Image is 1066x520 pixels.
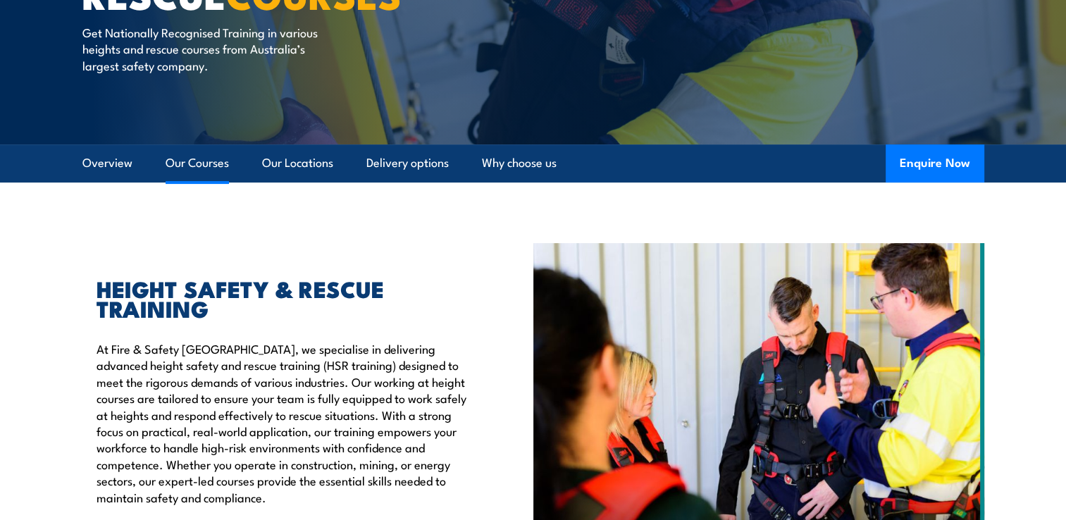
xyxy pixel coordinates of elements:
[97,340,469,505] p: At Fire & Safety [GEOGRAPHIC_DATA], we specialise in delivering advanced height safety and rescue...
[82,144,132,182] a: Overview
[166,144,229,182] a: Our Courses
[262,144,333,182] a: Our Locations
[886,144,984,182] button: Enquire Now
[482,144,557,182] a: Why choose us
[366,144,449,182] a: Delivery options
[82,24,340,73] p: Get Nationally Recognised Training in various heights and rescue courses from Australia’s largest...
[97,278,469,318] h2: HEIGHT SAFETY & RESCUE TRAINING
